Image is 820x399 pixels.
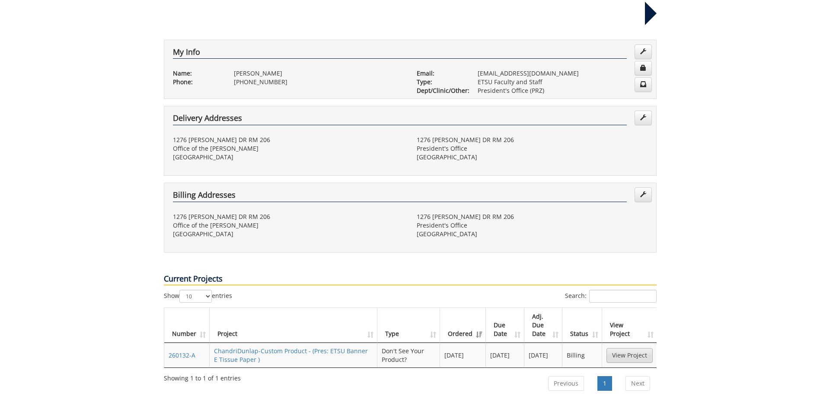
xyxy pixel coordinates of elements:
p: Office of the [PERSON_NAME] [173,221,404,230]
a: 260132-A [169,351,195,359]
p: 1276 [PERSON_NAME] DR RM 206 [417,212,648,221]
a: Change Communication Preferences [635,77,652,92]
p: Office of the [PERSON_NAME] [173,144,404,153]
input: Search: [589,290,657,303]
a: Change Password [635,61,652,76]
p: 1276 [PERSON_NAME] DR RM 206 [417,136,648,144]
p: Current Projects [164,273,657,285]
p: [GEOGRAPHIC_DATA] [173,153,404,161]
p: [GEOGRAPHIC_DATA] [417,153,648,161]
h4: Billing Addresses [173,191,627,202]
p: President's Office (PRZ) [478,86,648,95]
td: [DATE] [486,343,524,367]
th: Adj. Due Date: activate to sort column ascending [524,308,563,343]
h4: My Info [173,48,627,59]
p: ETSU Faculty and Staff [478,78,648,86]
a: Edit Addresses [635,111,652,125]
th: View Project: activate to sort column ascending [602,308,657,343]
label: Search: [565,290,657,303]
p: [GEOGRAPHIC_DATA] [417,230,648,238]
select: Showentries [179,290,212,303]
td: [DATE] [524,343,563,367]
th: Project: activate to sort column ascending [210,308,377,343]
p: Name: [173,69,221,78]
td: Billing [562,343,602,367]
p: [PHONE_NUMBER] [234,78,404,86]
a: Edit Info [635,44,652,59]
p: Email: [417,69,465,78]
p: Phone: [173,78,221,86]
a: Previous [548,376,584,391]
a: Edit Addresses [635,187,652,202]
label: Show entries [164,290,232,303]
p: 1276 [PERSON_NAME] DR RM 206 [173,212,404,221]
td: [DATE] [440,343,486,367]
th: Ordered: activate to sort column ascending [440,308,486,343]
a: 1 [597,376,612,391]
p: 1276 [PERSON_NAME] DR RM 206 [173,136,404,144]
div: Showing 1 to 1 of 1 entries [164,370,241,383]
th: Type: activate to sort column ascending [377,308,440,343]
a: View Project [606,348,653,363]
a: Next [625,376,650,391]
p: President's Office [417,221,648,230]
th: Due Date: activate to sort column ascending [486,308,524,343]
p: President's Office [417,144,648,153]
h4: Delivery Addresses [173,114,627,125]
p: [GEOGRAPHIC_DATA] [173,230,404,238]
a: ChandriDunlap-Custom Product - (Pres: ETSU Banner E Tissue Paper ) [214,347,368,364]
p: [EMAIL_ADDRESS][DOMAIN_NAME] [478,69,648,78]
th: Number: activate to sort column ascending [164,308,210,343]
th: Status: activate to sort column ascending [562,308,602,343]
p: Dept/Clinic/Other: [417,86,465,95]
td: Don't See Your Product? [377,343,440,367]
p: [PERSON_NAME] [234,69,404,78]
p: Type: [417,78,465,86]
